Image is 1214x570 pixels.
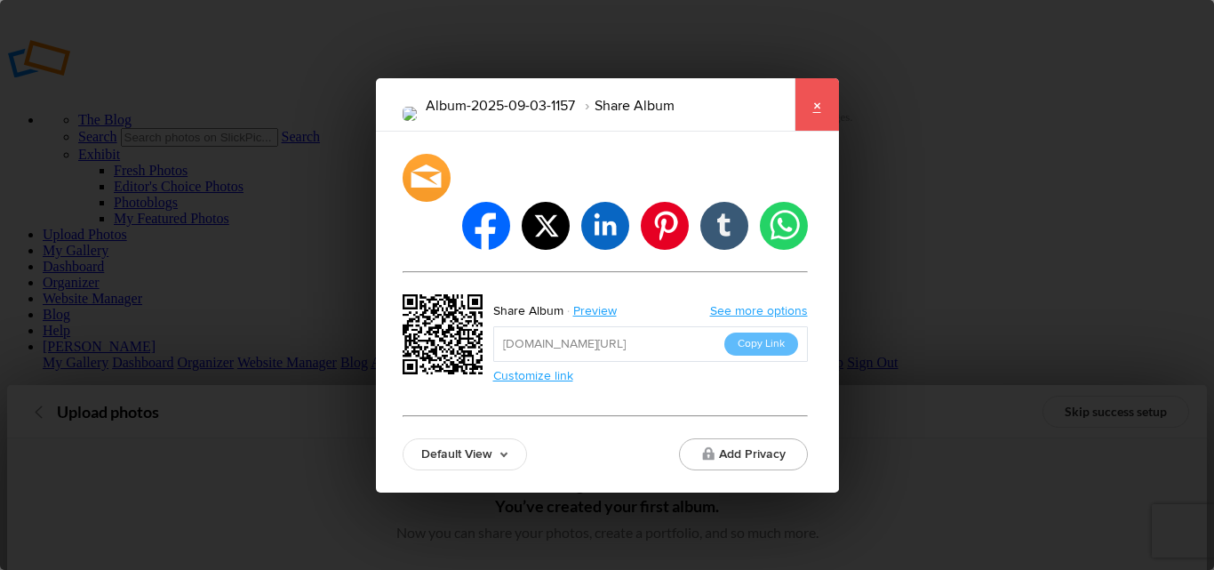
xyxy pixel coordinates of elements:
[563,300,630,323] a: Preview
[403,294,488,380] div: https://slickpic.us/18256348Z3UQ
[403,438,527,470] a: Default View
[700,202,748,250] li: tumblr
[493,368,573,383] a: Customize link
[403,107,417,121] img: counseling.png
[493,300,563,323] div: Share Album
[575,91,675,121] li: Share Album
[581,202,629,250] li: linkedin
[724,333,798,356] button: Copy Link
[710,303,808,318] a: See more options
[522,202,570,250] li: twitter
[795,78,839,132] a: ×
[641,202,689,250] li: pinterest
[760,202,808,250] li: whatsapp
[679,438,808,470] button: Add Privacy
[426,91,575,121] li: Album-2025-09-03-1157
[462,202,510,250] li: facebook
